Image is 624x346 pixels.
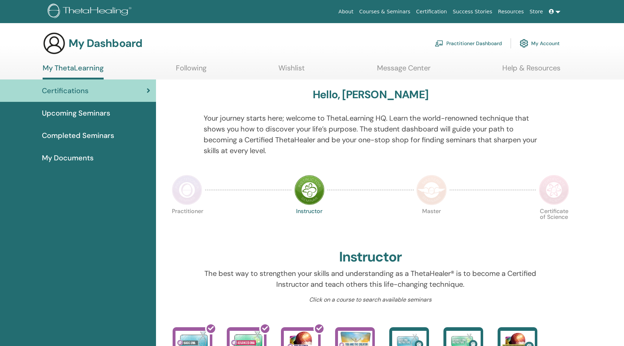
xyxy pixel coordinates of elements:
[539,208,569,239] p: Certificate of Science
[377,64,430,78] a: Message Center
[294,208,325,239] p: Instructor
[43,64,104,79] a: My ThetaLearning
[204,295,538,304] p: Click on a course to search available seminars
[495,5,527,18] a: Resources
[416,175,447,205] img: Master
[435,40,443,47] img: chalkboard-teacher.svg
[69,37,142,50] h3: My Dashboard
[42,108,110,118] span: Upcoming Seminars
[48,4,134,20] img: logo.png
[172,175,202,205] img: Practitioner
[294,175,325,205] img: Instructor
[520,35,560,51] a: My Account
[42,152,94,163] span: My Documents
[278,64,305,78] a: Wishlist
[413,5,450,18] a: Certification
[42,85,88,96] span: Certifications
[204,268,538,290] p: The best way to strengthen your skills and understanding as a ThetaHealer® is to become a Certifi...
[527,5,546,18] a: Store
[204,113,538,156] p: Your journey starts here; welcome to ThetaLearning HQ. Learn the world-renowned technique that sh...
[539,175,569,205] img: Certificate of Science
[339,249,402,265] h2: Instructor
[416,208,447,239] p: Master
[450,5,495,18] a: Success Stories
[502,64,560,78] a: Help & Resources
[43,32,66,55] img: generic-user-icon.jpg
[176,64,207,78] a: Following
[172,208,202,239] p: Practitioner
[435,35,502,51] a: Practitioner Dashboard
[335,5,356,18] a: About
[520,37,528,49] img: cog.svg
[42,130,114,141] span: Completed Seminars
[313,88,428,101] h3: Hello, [PERSON_NAME]
[356,5,413,18] a: Courses & Seminars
